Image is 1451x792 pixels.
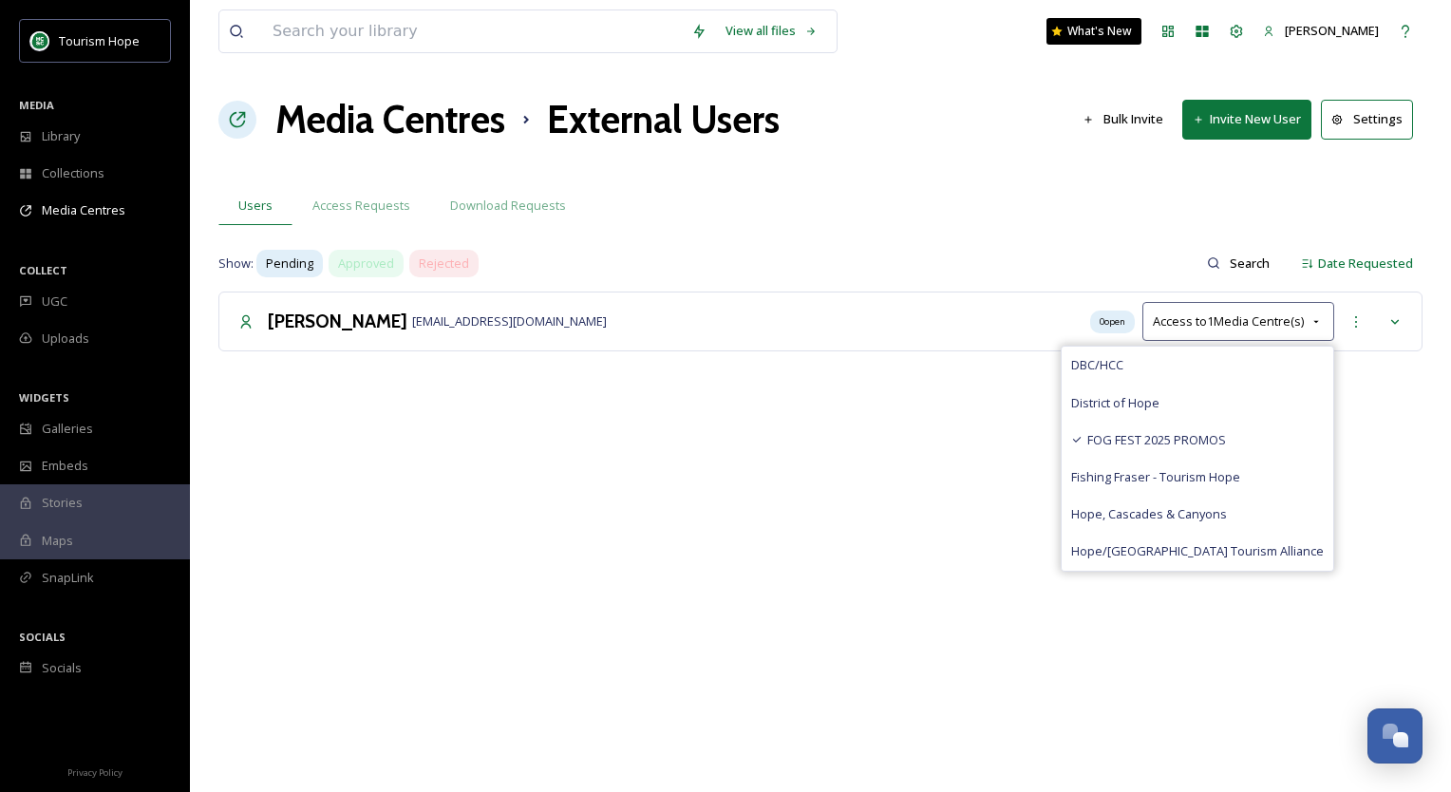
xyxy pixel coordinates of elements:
[1220,244,1282,282] input: Search
[67,766,122,779] span: Privacy Policy
[450,197,566,215] span: Download Requests
[1367,708,1423,764] button: Open Chat
[1153,312,1304,330] span: Access to 1 Media Centre(s)
[263,10,682,52] input: Search your library
[42,659,82,677] span: Socials
[266,255,313,273] span: Pending
[42,420,93,438] span: Galleries
[412,312,607,330] span: [EMAIL_ADDRESS][DOMAIN_NAME]
[19,98,54,112] span: MEDIA
[42,532,73,550] span: Maps
[1291,245,1423,282] div: Date Requested
[275,91,505,148] a: Media Centres
[1046,18,1141,45] a: What's New
[1071,542,1324,560] span: Hope/[GEOGRAPHIC_DATA] Tourism Alliance
[42,330,89,348] span: Uploads
[19,390,69,405] span: WIDGETS
[42,127,80,145] span: Library
[67,760,122,783] a: Privacy Policy
[1321,100,1413,139] button: Settings
[268,308,407,335] h3: [PERSON_NAME]
[1073,101,1174,138] button: Bulk Invite
[1285,22,1379,39] span: [PERSON_NAME]
[1073,101,1183,138] a: Bulk Invite
[547,91,780,148] h1: External Users
[1321,100,1423,139] a: Settings
[42,292,67,311] span: UGC
[42,201,125,219] span: Media Centres
[1100,315,1125,329] span: 0 open
[1253,12,1388,49] a: [PERSON_NAME]
[19,263,67,277] span: COLLECT
[419,255,469,273] span: Rejected
[19,630,66,644] span: SOCIALS
[1071,394,1159,412] span: District of Hope
[312,197,410,215] span: Access Requests
[1071,468,1240,486] span: Fishing Fraser - Tourism Hope
[42,457,88,475] span: Embeds
[42,164,104,182] span: Collections
[716,12,827,49] a: View all files
[218,255,254,273] span: Show:
[42,494,83,512] span: Stories
[30,31,49,50] img: logo.png
[1087,431,1226,449] span: FOG FEST 2025 PROMOS
[1071,356,1123,374] span: DBC/HCC
[1071,505,1227,523] span: Hope, Cascades & Canyons
[238,197,273,215] span: Users
[338,255,394,273] span: Approved
[1182,100,1311,139] button: Invite New User
[42,569,94,587] span: SnapLink
[59,32,140,49] span: Tourism Hope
